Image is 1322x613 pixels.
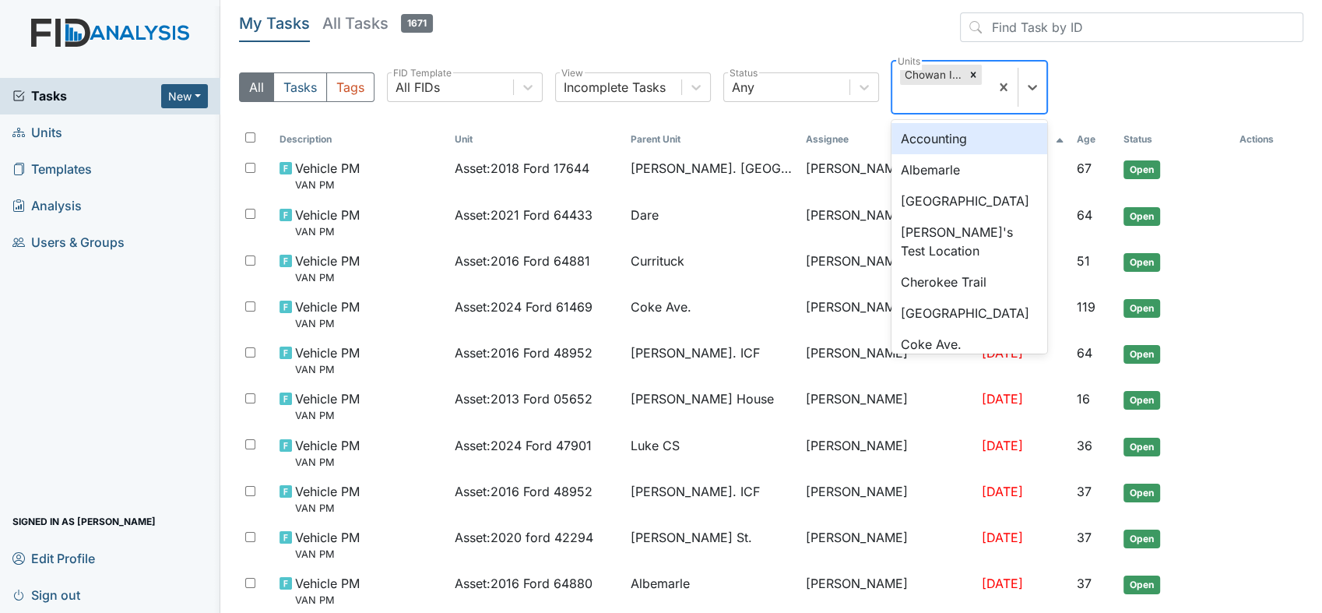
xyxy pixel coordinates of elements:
[631,436,680,455] span: Luke CS
[295,343,360,377] span: Vehicle PM VAN PM
[295,574,360,608] span: Vehicle PM VAN PM
[455,574,592,593] span: Asset : 2016 Ford 64880
[455,436,592,455] span: Asset : 2024 Ford 47901
[631,482,760,501] span: [PERSON_NAME]. ICF
[455,159,589,178] span: Asset : 2018 Ford 17644
[800,430,976,476] td: [PERSON_NAME]
[326,72,374,102] button: Tags
[455,206,592,224] span: Asset : 2021 Ford 64433
[1123,391,1160,410] span: Open
[1123,576,1160,594] span: Open
[322,12,433,34] h5: All Tasks
[12,86,161,105] a: Tasks
[1077,530,1092,545] span: 37
[564,78,666,97] div: Incomplete Tasks
[295,482,360,516] span: Vehicle PM VAN PM
[1123,160,1160,179] span: Open
[1123,530,1160,548] span: Open
[631,528,752,547] span: [PERSON_NAME] St.
[982,530,1023,545] span: [DATE]
[295,298,360,331] span: Vehicle PM VAN PM
[295,389,360,423] span: Vehicle PM VAN PM
[1233,126,1303,153] th: Actions
[448,126,624,153] th: Toggle SortBy
[1077,484,1092,499] span: 37
[631,159,794,178] span: [PERSON_NAME]. [GEOGRAPHIC_DATA]
[295,408,360,423] small: VAN PM
[12,194,82,218] span: Analysis
[800,383,976,429] td: [PERSON_NAME]
[245,132,255,143] input: Toggle All Rows Selected
[631,574,690,593] span: Albemarle
[455,298,592,316] span: Asset : 2024 Ford 61469
[401,14,433,33] span: 1671
[891,154,1047,185] div: Albemarle
[295,528,360,562] span: Vehicle PM VAN PM
[800,199,976,245] td: [PERSON_NAME]
[295,455,360,470] small: VAN PM
[273,72,327,102] button: Tasks
[1077,576,1092,591] span: 37
[1123,253,1160,272] span: Open
[295,593,360,608] small: VAN PM
[295,501,360,516] small: VAN PM
[295,159,360,192] span: Vehicle PM VAN PM
[960,12,1303,42] input: Find Task by ID
[1123,484,1160,502] span: Open
[631,252,684,270] span: Currituck
[239,12,310,34] h5: My Tasks
[239,72,274,102] button: All
[1077,207,1092,223] span: 64
[1077,299,1095,315] span: 119
[1077,438,1092,453] span: 36
[982,576,1023,591] span: [DATE]
[982,438,1023,453] span: [DATE]
[12,157,92,181] span: Templates
[800,522,976,568] td: [PERSON_NAME]
[800,476,976,522] td: [PERSON_NAME]
[800,245,976,291] td: [PERSON_NAME]
[982,484,1023,499] span: [DATE]
[295,224,360,239] small: VAN PM
[12,121,62,145] span: Units
[12,583,80,607] span: Sign out
[1123,207,1160,226] span: Open
[631,206,659,224] span: Dare
[631,343,760,362] span: [PERSON_NAME]. ICF
[1077,345,1092,361] span: 64
[800,153,976,199] td: [PERSON_NAME]
[891,266,1047,298] div: Cherokee Trail
[631,298,691,316] span: Coke Ave.
[1077,253,1090,269] span: 51
[900,65,965,85] div: Chowan ICF
[1071,126,1117,153] th: Toggle SortBy
[455,252,590,270] span: Asset : 2016 Ford 64881
[1077,391,1090,407] span: 16
[982,391,1023,407] span: [DATE]
[295,547,360,562] small: VAN PM
[800,291,976,337] td: [PERSON_NAME]
[12,546,95,570] span: Edit Profile
[295,206,360,239] span: Vehicle PM VAN PM
[800,337,976,383] td: [PERSON_NAME]
[891,185,1047,217] div: [GEOGRAPHIC_DATA]
[631,389,774,408] span: [PERSON_NAME] House
[455,482,592,501] span: Asset : 2016 Ford 48952
[1123,299,1160,318] span: Open
[161,84,208,108] button: New
[1077,160,1092,176] span: 67
[295,436,360,470] span: Vehicle PM VAN PM
[295,270,360,285] small: VAN PM
[295,316,360,331] small: VAN PM
[732,78,754,97] div: Any
[891,329,1047,360] div: Coke Ave.
[800,126,976,153] th: Assignee
[239,72,374,102] div: Type filter
[295,178,360,192] small: VAN PM
[624,126,800,153] th: Toggle SortBy
[891,217,1047,266] div: [PERSON_NAME]'s Test Location
[12,231,125,255] span: Users & Groups
[1123,345,1160,364] span: Open
[273,126,449,153] th: Toggle SortBy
